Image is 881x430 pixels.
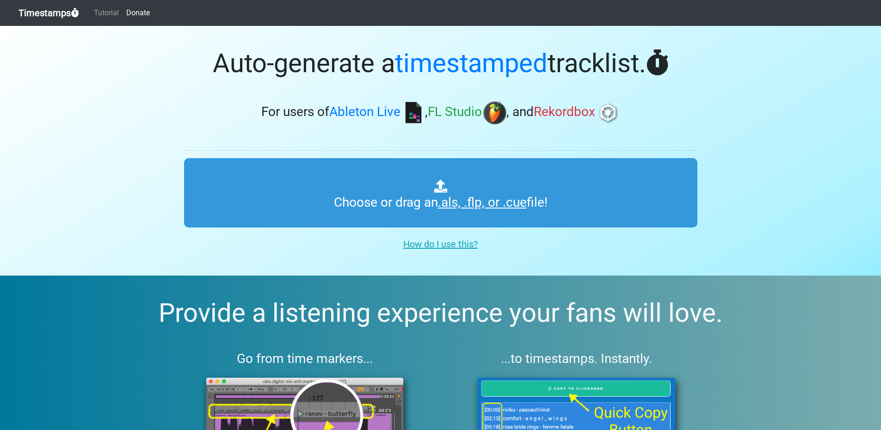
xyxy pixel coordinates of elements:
[329,104,400,120] span: Ableton Live
[184,48,697,79] h1: Auto-generate a tracklist.
[456,351,697,367] h3: ...to timestamps. Instantly.
[403,239,478,250] u: How do I use this?
[597,101,620,124] img: rb.png
[123,4,154,22] a: Donate
[22,298,859,329] h2: Provide a listening experience your fans will love.
[90,4,123,22] a: Tutorial
[402,101,425,124] img: ableton.png
[184,351,426,367] h3: Go from time markers...
[534,104,595,120] span: Rekordbox
[18,4,79,22] a: Timestamps
[428,104,482,120] span: FL Studio
[483,101,506,124] img: fl.png
[395,48,548,79] span: timestamped
[184,101,697,124] h3: For users of , , and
